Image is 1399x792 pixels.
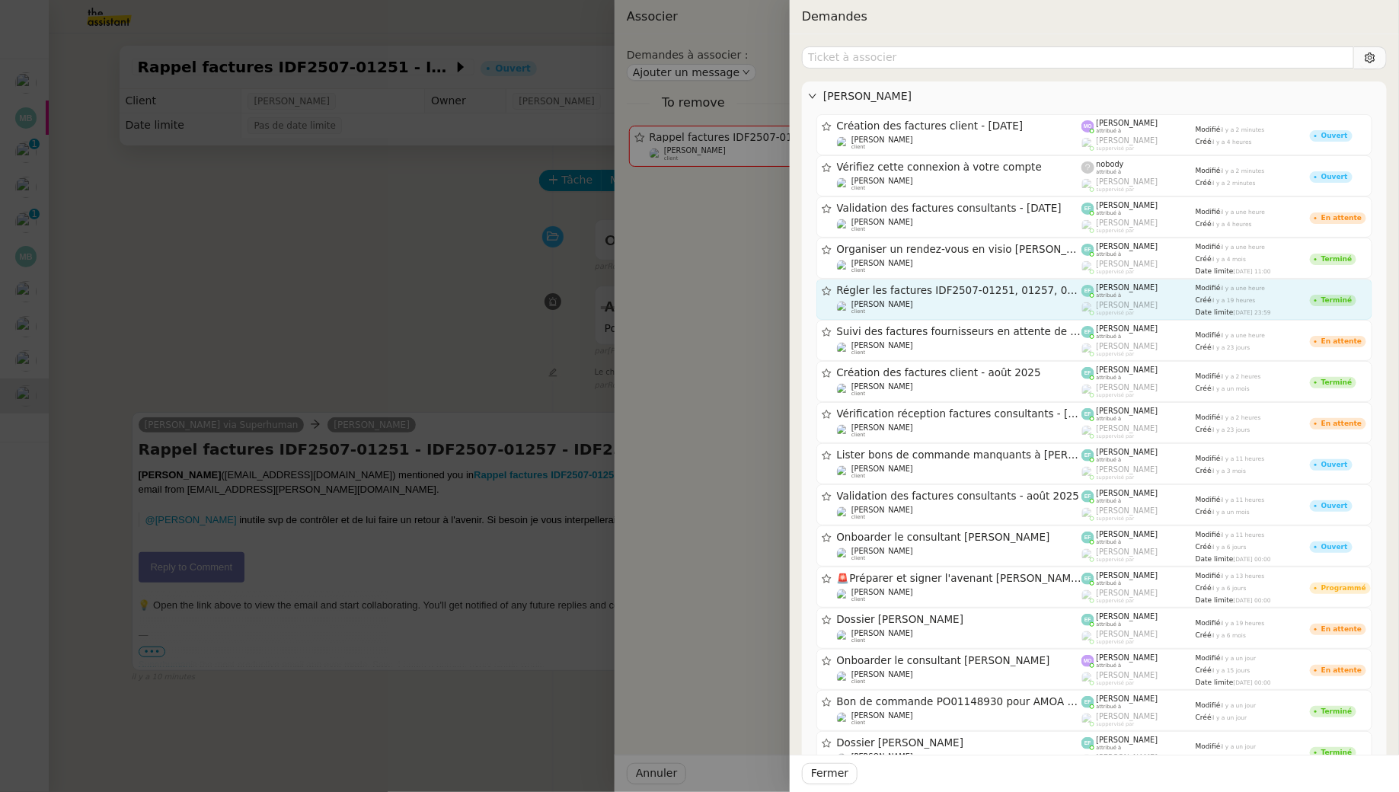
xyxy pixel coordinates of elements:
span: [PERSON_NAME] [851,629,913,637]
img: svg [1081,696,1094,709]
span: Créé [1196,631,1212,639]
div: Ouvert [1321,544,1348,551]
img: users%2FSg6jQljroSUGpSfKFUOPmUmNaZ23%2Favatar%2FUntitled.png [837,548,850,560]
app-user-label: suppervisé par [1081,753,1196,768]
span: client [851,185,866,191]
span: il y a un jour [1212,714,1247,721]
span: [PERSON_NAME] [1097,448,1158,456]
span: Validation des factures consultants - août 2025 [837,491,1082,502]
img: users%2FSg6jQljroSUGpSfKFUOPmUmNaZ23%2Favatar%2FUntitled.png [837,506,850,519]
app-user-label: attribué à [1081,489,1196,504]
span: [PERSON_NAME] [1097,465,1158,474]
span: 🚨 [837,572,850,584]
span: suppervisé par [1097,680,1135,686]
span: client [851,555,866,561]
span: il y a 11 heures [1221,532,1265,538]
span: suppervisé par [1097,433,1135,439]
span: attribué à [1097,457,1122,463]
app-user-label: suppervisé par [1081,548,1196,563]
span: [PERSON_NAME] [851,547,913,555]
span: Vérification réception factures consultants - [DATE] [837,409,1082,420]
span: Date limite [1196,555,1234,563]
img: svg [1081,244,1094,257]
img: users%2FyQfMwtYgTqhRP2YHWHmG2s2LYaD3%2Favatar%2Fprofile-pic.png [1081,384,1094,397]
span: [PERSON_NAME] [851,465,913,473]
span: Modifié [1196,167,1221,174]
span: il y a 15 jours [1212,667,1250,674]
span: il y a 4 mois [1212,256,1246,263]
span: Créé [1196,255,1212,263]
span: il y a un jour [1221,655,1257,662]
span: il y a un mois [1212,385,1250,392]
span: [PERSON_NAME] [1097,753,1158,762]
span: client [851,514,866,520]
span: [DATE] 23:59 [1234,309,1271,316]
span: [PERSON_NAME] [851,506,913,514]
span: [PERSON_NAME] [851,136,913,144]
span: il y a 6 jours [1212,544,1247,551]
span: attribué à [1097,375,1122,381]
app-user-detailed-label: client [837,218,1082,233]
app-user-detailed-label: client [837,506,1082,521]
span: il y a 4 heures [1212,139,1252,145]
app-user-label: attribué à [1081,119,1196,134]
div: Ouvert [1321,174,1348,180]
span: [DATE] 00:00 [1234,556,1271,563]
span: [PERSON_NAME] [851,259,913,267]
app-user-label: suppervisé par [1081,671,1196,686]
img: users%2FyQfMwtYgTqhRP2YHWHmG2s2LYaD3%2Favatar%2Fprofile-pic.png [1081,137,1094,150]
span: Lister bons de commande manquants à [PERSON_NAME] [837,450,1082,461]
img: svg [1081,655,1094,668]
img: svg [1081,203,1094,216]
span: [PERSON_NAME] [1097,136,1158,145]
app-user-detailed-label: client [837,711,1082,727]
app-user-detailed-label: client [837,752,1082,768]
img: users%2FyQfMwtYgTqhRP2YHWHmG2s2LYaD3%2Favatar%2Fprofile-pic.png [1081,425,1094,438]
app-user-detailed-label: client [837,629,1082,644]
span: [PERSON_NAME] [1097,589,1158,597]
img: users%2FyQfMwtYgTqhRP2YHWHmG2s2LYaD3%2Favatar%2Fprofile-pic.png [1081,672,1094,685]
span: Validation des factures consultants - [DATE] [837,203,1082,214]
img: users%2FSg6jQljroSUGpSfKFUOPmUmNaZ23%2Favatar%2FUntitled.png [837,342,850,355]
span: Modifié [1196,208,1221,216]
div: Ouvert [1321,503,1348,509]
img: users%2FyQfMwtYgTqhRP2YHWHmG2s2LYaD3%2Favatar%2Fprofile-pic.png [1081,178,1094,191]
span: il y a une heure [1221,209,1266,216]
img: svg [1081,367,1094,380]
span: Suivi des factures fournisseurs en attente de paiement - [DATE] [837,327,1082,337]
input: Ticket à associer [802,46,1354,69]
div: Programmé [1321,585,1366,592]
span: suppervisé par [1097,516,1135,522]
span: Créé [1196,508,1212,516]
span: il y a une heure [1221,244,1266,251]
app-user-label: attribué à [1081,448,1196,463]
img: users%2FyQfMwtYgTqhRP2YHWHmG2s2LYaD3%2Favatar%2Fprofile-pic.png [1081,260,1094,273]
span: [PERSON_NAME] [1097,712,1158,720]
app-user-label: attribué à [1081,283,1196,299]
span: [PERSON_NAME] [851,588,913,596]
span: suppervisé par [1097,145,1135,152]
app-user-label: suppervisé par [1081,301,1196,316]
span: Onboarder le consultant [PERSON_NAME] [837,532,1082,543]
img: users%2FSg6jQljroSUGpSfKFUOPmUmNaZ23%2Favatar%2FUntitled.png [837,424,850,437]
span: il y a 13 heures [1221,573,1265,580]
span: il y a une heure [1221,285,1266,292]
span: attribué à [1097,210,1122,216]
app-user-detailed-label: client [837,465,1082,480]
span: Modifié [1196,372,1221,380]
img: users%2FSg6jQljroSUGpSfKFUOPmUmNaZ23%2Favatar%2FUntitled.png [837,260,850,273]
span: Créé [1196,426,1212,433]
span: [PERSON_NAME] [1097,506,1158,515]
span: client [851,679,866,685]
span: client [851,637,866,643]
span: Date limite [1196,679,1234,686]
img: users%2FSg6jQljroSUGpSfKFUOPmUmNaZ23%2Favatar%2FUntitled.png [837,589,850,602]
span: suppervisé par [1097,228,1135,234]
app-user-label: attribué à [1081,160,1196,175]
span: Modifié [1196,701,1221,709]
span: client [851,596,866,602]
app-user-detailed-label: client [837,259,1082,274]
span: [PERSON_NAME] [851,177,913,185]
span: Dossier [PERSON_NAME] [837,738,1082,749]
div: En attente [1321,215,1362,222]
